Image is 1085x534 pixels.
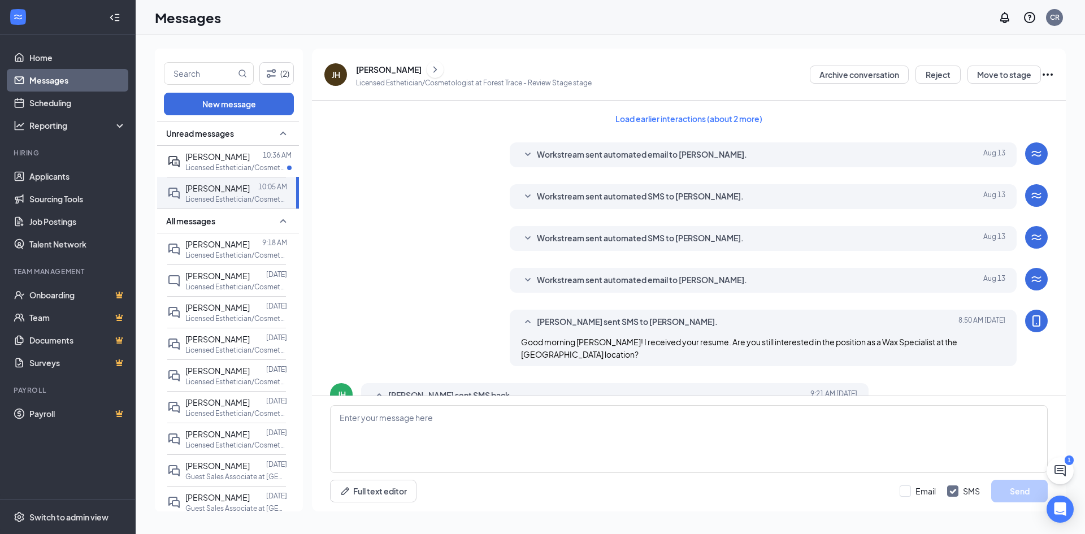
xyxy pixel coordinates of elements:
[356,78,592,88] p: Licensed Esthetician/Cosmetologist at Forest Trace - Review Stage stage
[29,233,126,255] a: Talent Network
[29,120,127,131] div: Reporting
[266,333,287,342] p: [DATE]
[340,485,351,497] svg: Pen
[276,127,290,140] svg: SmallChevronUp
[427,61,444,78] button: ChevronRight
[14,385,124,395] div: Payroll
[14,120,25,131] svg: Analysis
[185,250,287,260] p: Licensed Esthetician/Cosmetologist at [GEOGRAPHIC_DATA]
[266,491,287,501] p: [DATE]
[521,190,535,203] svg: SmallChevronDown
[29,284,126,306] a: OnboardingCrown
[12,11,24,23] svg: WorkstreamLogo
[266,459,287,469] p: [DATE]
[537,273,747,287] span: Workstream sent automated email to [PERSON_NAME].
[185,397,250,407] span: [PERSON_NAME]
[14,511,25,523] svg: Settings
[164,63,236,84] input: Search
[185,345,287,355] p: Licensed Esthetician/Cosmetologist at [GEOGRAPHIC_DATA]
[356,64,422,75] div: [PERSON_NAME]
[238,69,247,78] svg: MagnifyingGlass
[983,190,1005,203] span: Aug 13
[185,314,287,323] p: Licensed Esthetician/Cosmetologist at [GEOGRAPHIC_DATA]
[167,186,181,200] svg: DoubleChat
[521,315,535,329] svg: SmallChevronUp
[521,148,535,162] svg: SmallChevronDown
[266,364,287,374] p: [DATE]
[521,273,535,287] svg: SmallChevronDown
[14,267,124,276] div: Team Management
[266,396,287,406] p: [DATE]
[1023,11,1036,24] svg: QuestionInfo
[983,148,1005,162] span: Aug 13
[1047,457,1074,484] button: ChatActive
[1030,231,1043,244] svg: WorkstreamLogo
[185,163,287,172] p: Licensed Esthetician/Cosmetologist at [GEOGRAPHIC_DATA]
[262,238,287,248] p: 9:18 AM
[276,214,290,228] svg: SmallChevronUp
[166,128,234,139] span: Unread messages
[185,461,250,471] span: [PERSON_NAME]
[167,432,181,446] svg: DoubleChat
[537,232,744,245] span: Workstream sent automated SMS to [PERSON_NAME].
[983,273,1005,287] span: Aug 13
[29,511,108,523] div: Switch to admin view
[185,194,287,204] p: Licensed Esthetician/Cosmetologist at [GEOGRAPHIC_DATA]
[167,155,181,168] svg: ActiveDoubleChat
[155,8,221,27] h1: Messages
[372,389,386,402] svg: SmallChevronUp
[266,270,287,279] p: [DATE]
[29,351,126,374] a: SurveysCrown
[185,282,287,292] p: Licensed Esthetician/Cosmetologist at [GEOGRAPHIC_DATA]
[537,315,718,329] span: [PERSON_NAME] sent SMS to [PERSON_NAME].
[29,69,126,92] a: Messages
[259,62,294,85] button: Filter (2)
[1050,12,1060,22] div: CR
[29,402,126,425] a: PayrollCrown
[1047,496,1074,523] div: Open Intercom Messenger
[185,503,287,513] p: Guest Sales Associate at [GEOGRAPHIC_DATA]
[810,389,857,402] span: [DATE] 9:21 AM
[185,472,287,481] p: Guest Sales Associate at [GEOGRAPHIC_DATA]
[337,389,346,400] div: JH
[167,306,181,319] svg: DoubleChat
[537,148,747,162] span: Workstream sent automated email to [PERSON_NAME].
[185,151,250,162] span: [PERSON_NAME]
[29,46,126,69] a: Home
[167,242,181,256] svg: DoubleChat
[429,63,441,76] svg: ChevronRight
[29,306,126,329] a: TeamCrown
[1030,272,1043,286] svg: WorkstreamLogo
[185,377,287,387] p: Licensed Esthetician/Cosmetologist at [GEOGRAPHIC_DATA]
[167,401,181,414] svg: DoubleChat
[109,12,120,23] svg: Collapse
[983,232,1005,245] span: Aug 13
[958,315,1005,329] span: [DATE] 8:50 AM
[810,66,909,84] button: Archive conversation
[1041,68,1054,81] svg: Ellipses
[1053,464,1067,477] svg: ChatActive
[915,66,961,84] button: Reject
[185,409,287,418] p: Licensed Esthetician/Cosmetologist at [GEOGRAPHIC_DATA]
[29,92,126,114] a: Scheduling
[1030,314,1043,328] svg: MobileSms
[29,165,126,188] a: Applicants
[258,182,287,192] p: 10:05 AM
[388,389,513,402] span: [PERSON_NAME] sent SMS back.
[1065,455,1074,465] div: 1
[185,366,250,376] span: [PERSON_NAME]
[1030,147,1043,160] svg: WorkstreamLogo
[606,110,772,128] button: Load earlier interactions (about 2 more)
[185,440,287,450] p: Licensed Esthetician/Cosmetologist at [GEOGRAPHIC_DATA]
[263,150,292,160] p: 10:36 AM
[185,239,250,249] span: [PERSON_NAME]
[266,428,287,437] p: [DATE]
[185,271,250,281] span: [PERSON_NAME]
[967,66,1041,84] button: Move to stage
[537,190,744,203] span: Workstream sent automated SMS to [PERSON_NAME].
[167,496,181,509] svg: DoubleChat
[29,329,126,351] a: DocumentsCrown
[991,480,1048,502] button: Send
[264,67,278,80] svg: Filter
[167,337,181,351] svg: DoubleChat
